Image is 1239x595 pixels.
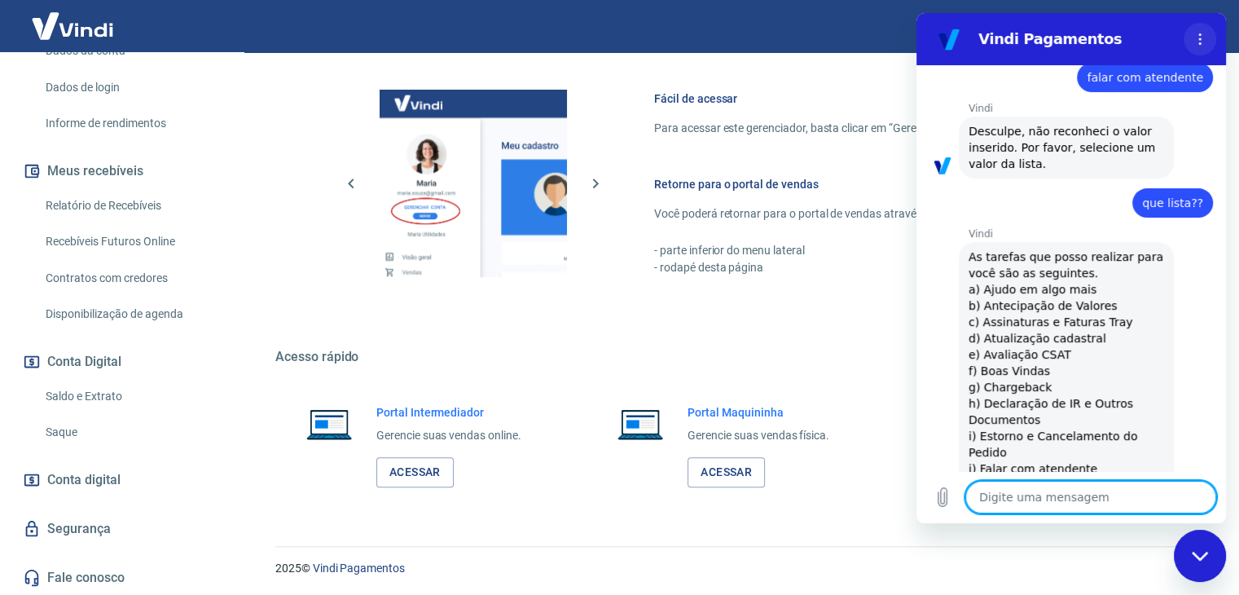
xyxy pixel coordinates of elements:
[688,404,829,421] h6: Portal Maquininha
[376,404,521,421] h6: Portal Intermediador
[688,457,765,487] a: Acessar
[20,153,224,189] button: Meus recebíveis
[20,1,125,51] img: Vindi
[376,427,521,444] p: Gerencie suas vendas online.
[275,349,1200,365] h5: Acesso rápido
[654,90,1161,107] h6: Fácil de acessar
[688,427,829,444] p: Gerencie suas vendas física.
[295,404,363,443] img: Imagem de um notebook aberto
[380,90,567,277] img: Imagem da dashboard mostrando o botão de gerenciar conta na sidebar no lado esquerdo
[654,176,1161,192] h6: Retorne para o portal de vendas
[376,457,454,487] a: Acessar
[606,404,674,443] img: Imagem de um notebook aberto
[20,462,224,498] a: Conta digital
[39,380,224,413] a: Saldo e Extrato
[39,416,224,449] a: Saque
[654,120,1161,137] p: Para acessar este gerenciador, basta clicar em “Gerenciar conta” no menu lateral do portal de ven...
[20,511,224,547] a: Segurança
[39,297,224,331] a: Disponibilização de agenda
[39,107,224,140] a: Informe de rendimentos
[654,259,1161,276] p: - rodapé desta página
[916,13,1226,523] iframe: Janela de mensagens
[39,189,224,223] a: Relatório de Recebíveis
[20,344,224,380] button: Conta Digital
[275,560,1200,577] p: 2025 ©
[654,205,1161,223] p: Você poderá retornar para o portal de vendas através das seguintes maneiras:
[1174,530,1226,582] iframe: Botão para abrir a janela de mensagens, conversa em andamento
[313,562,405,575] a: Vindi Pagamentos
[39,225,224,258] a: Recebíveis Futuros Online
[1161,11,1219,42] button: Sair
[47,469,121,491] span: Conta digital
[654,242,1161,259] p: - parte inferior do menu lateral
[39,71,224,104] a: Dados de login
[39,262,224,295] a: Contratos com credores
